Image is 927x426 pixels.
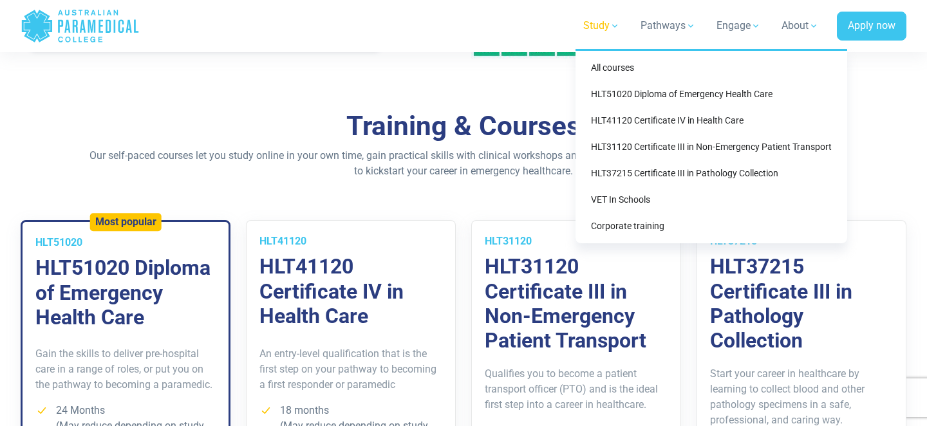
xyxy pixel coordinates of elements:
[581,56,842,80] a: All courses
[581,109,842,133] a: HLT41120 Certificate IV in Health Care
[35,255,216,329] h3: HLT51020 Diploma of Emergency Health Care
[581,82,842,106] a: HLT51020 Diploma of Emergency Health Care
[35,236,82,248] span: HLT51020
[633,8,704,44] a: Pathways
[485,366,668,412] p: Qualifies you to become a patient transport officer (PTO) and is the ideal first step into a care...
[259,254,442,328] h3: HLT41120 Certificate IV in Health Care
[485,254,668,353] h3: HLT31120 Certificate III in Non-Emergency Patient Transport
[576,49,847,243] div: Study
[709,8,769,44] a: Engage
[87,148,840,179] p: Our self-paced courses let you study online in your own time, gain practical skills with clinical...
[21,5,140,47] a: Australian Paramedical College
[576,8,628,44] a: Study
[35,346,216,393] p: Gain the skills to deliver pre-hospital care in a range of roles, or put you on the pathway to be...
[774,8,827,44] a: About
[837,12,906,41] a: Apply now
[259,235,306,247] span: HLT41120
[485,235,532,247] span: HLT31120
[87,110,840,143] h2: Training & Courses
[710,254,893,353] h3: HLT37215 Certificate III in Pathology Collection
[259,346,442,393] p: An entry-level qualification that is the first step on your pathway to becoming a first responder...
[95,216,156,228] h5: Most popular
